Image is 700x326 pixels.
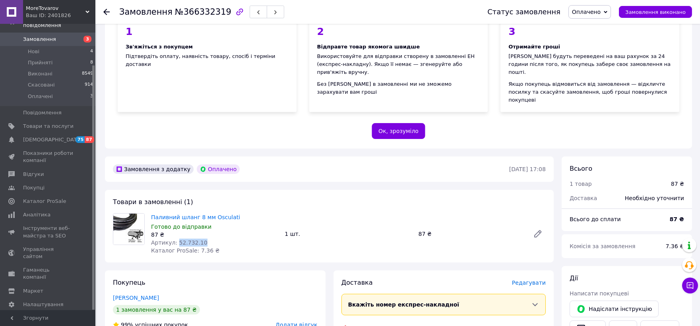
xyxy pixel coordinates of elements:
[512,280,546,286] span: Редагувати
[341,279,373,286] span: Доставка
[175,7,231,17] span: №366332319
[619,6,692,18] button: Замовлення виконано
[90,59,93,66] span: 8
[126,27,289,37] div: 1
[666,243,684,249] span: 7.36 ₴
[348,301,460,308] span: Вкажіть номер експрес-накладної
[28,93,53,100] span: Оплачені
[118,19,297,112] div: Підтвердіть оплату, наявність товару, спосіб і терміни доставки
[113,305,200,314] div: 1 замовлення у вас на 87 ₴
[113,164,194,174] div: Замовлення з додатку
[151,214,240,220] a: Паливний шланг 8 мм Osculati
[113,214,144,245] img: Паливний шланг 8 мм Osculati
[126,44,193,50] span: Зв'яжіться з покупцем
[570,290,629,297] span: Написати покупцеві
[28,48,39,55] span: Нові
[28,81,55,89] span: Скасовані
[113,198,193,206] span: Товари в замовленні (1)
[530,226,546,242] a: Редагувати
[570,195,597,201] span: Доставка
[23,198,66,205] span: Каталог ProSale
[23,150,74,164] span: Показники роботи компанії
[317,80,480,96] div: Без [PERSON_NAME] в замовленні ми не зможемо зарахувати вам гроші
[85,81,93,89] span: 914
[508,44,560,50] span: Отримайте гроші
[620,189,689,207] div: Необхідно уточнити
[281,228,415,239] div: 1 шт.
[570,165,592,172] span: Всього
[151,231,278,239] div: 87 ₴
[415,228,527,239] div: 87 ₴
[682,278,698,293] button: Чат з покупцем
[671,180,684,188] div: 87 ₴
[317,52,480,76] div: Використовуйте для відправки створену в замовленні ЕН (експрес-накладну). Якщо її немає — згенеру...
[570,243,636,249] span: Комісія за замовлення
[90,48,93,55] span: 4
[670,216,684,222] b: 87 ₴
[23,225,74,239] span: Інструменти веб-майстра та SEO
[509,166,546,172] time: [DATE] 17:08
[23,266,74,281] span: Гаманець компанії
[151,224,211,230] span: Готово до відправки
[23,171,44,178] span: Відгуки
[572,9,601,15] span: Оплачено
[28,59,52,66] span: Прийняті
[23,211,50,218] span: Аналітика
[570,181,592,187] span: 1 товар
[508,27,671,37] div: 3
[23,184,45,191] span: Покупці
[570,301,659,317] button: Надіслати інструкцію
[151,247,219,254] span: Каталог ProSale: 7.36 ₴
[90,93,93,100] span: 3
[372,123,425,139] button: Ок, зрозуміло
[103,8,110,16] div: Повернутися назад
[625,9,686,15] span: Замовлення виконано
[23,246,74,260] span: Управління сайтом
[83,36,91,42] span: 3
[26,12,95,19] div: Ваш ID: 2401826
[487,8,560,16] div: Статус замовлення
[23,123,74,130] span: Товари та послуги
[508,80,671,104] div: Якщо покупець відмовиться від замовлення — відкличте посилку та скасуйте замовлення, щоб гроші по...
[197,164,240,174] div: Оплачено
[23,301,64,308] span: Налаштування
[570,216,621,222] span: Всього до сплати
[85,136,94,143] span: 87
[23,287,43,295] span: Маркет
[82,70,93,77] span: 8549
[119,7,173,17] span: Замовлення
[151,239,207,246] span: Артикул: 52.732.10
[317,27,480,37] div: 2
[26,5,85,12] span: MoreTovarov
[23,36,56,43] span: Замовлення
[113,295,159,301] a: [PERSON_NAME]
[570,274,578,282] span: Дії
[317,44,420,50] span: Відправте товар якомога швидше
[23,136,82,143] span: [DEMOGRAPHIC_DATA]
[113,279,145,286] span: Покупець
[508,52,671,76] div: [PERSON_NAME] будуть переведені на ваш рахунок за 24 години після того, як покупець забере своє з...
[28,70,52,77] span: Виконані
[76,136,85,143] span: 75
[23,109,62,116] span: Повідомлення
